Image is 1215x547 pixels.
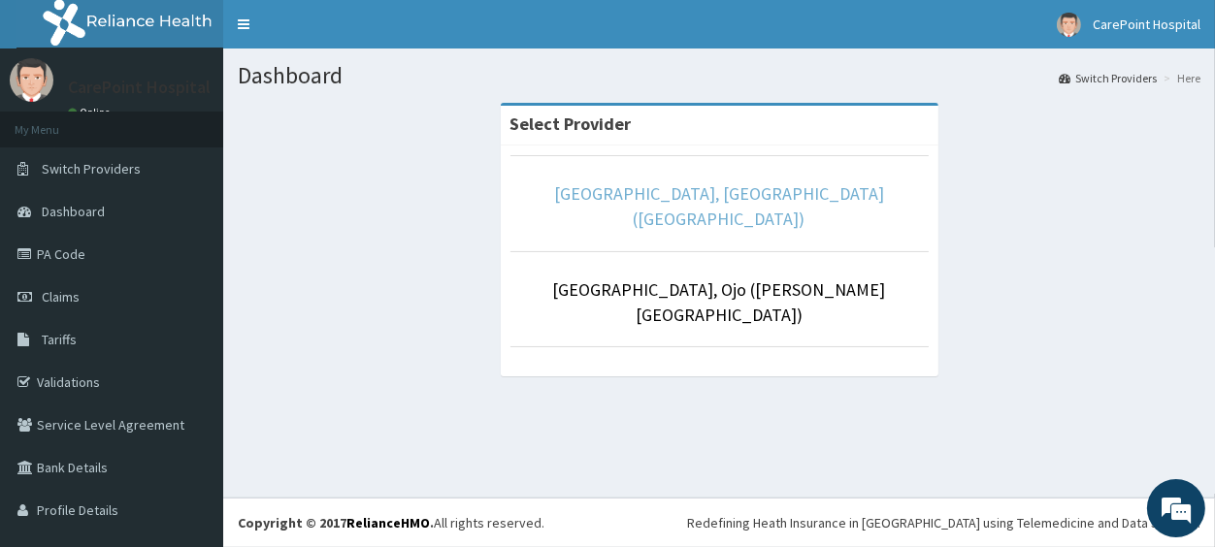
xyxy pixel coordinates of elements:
a: [GEOGRAPHIC_DATA], Ojo ([PERSON_NAME][GEOGRAPHIC_DATA]) [553,278,886,326]
div: Redefining Heath Insurance in [GEOGRAPHIC_DATA] using Telemedicine and Data Science! [687,513,1200,532]
img: d_794563401_company_1708531726252_794563401 [36,97,79,145]
a: Online [68,106,115,119]
strong: Select Provider [510,113,632,135]
span: Switch Providers [42,160,141,177]
p: CarePoint Hospital [68,79,211,96]
div: Minimize live chat window [318,10,365,56]
h1: Dashboard [238,63,1200,88]
a: [GEOGRAPHIC_DATA], [GEOGRAPHIC_DATA] ([GEOGRAPHIC_DATA]) [554,182,884,230]
textarea: Type your message and hit 'Enter' [10,351,370,419]
span: CarePoint Hospital [1093,16,1200,33]
div: Chat with us now [101,109,326,134]
span: Dashboard [42,203,105,220]
strong: Copyright © 2017 . [238,514,434,531]
footer: All rights reserved. [223,498,1215,547]
a: RelianceHMO [346,514,430,531]
img: User Image [1057,13,1081,37]
img: User Image [10,58,53,102]
a: Switch Providers [1059,70,1157,86]
span: Claims [42,288,80,306]
li: Here [1159,70,1200,86]
span: We're online! [113,155,268,351]
span: Tariffs [42,331,77,348]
